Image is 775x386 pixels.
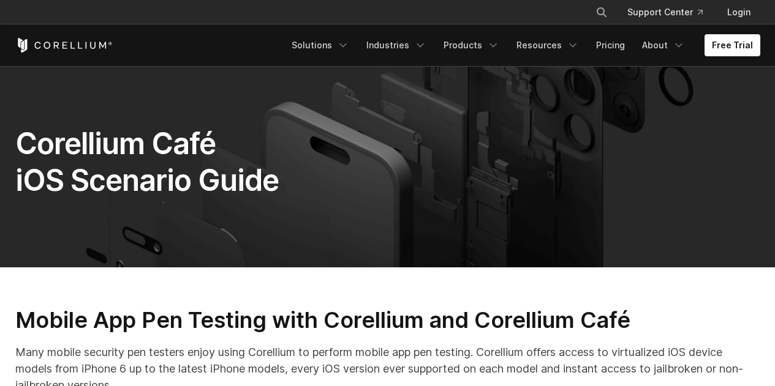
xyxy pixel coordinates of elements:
a: Products [436,34,507,56]
a: Resources [509,34,586,56]
a: Corellium Home [15,38,113,53]
div: Navigation Menu [581,1,760,23]
a: Pricing [589,34,632,56]
a: Industries [359,34,434,56]
div: Navigation Menu [284,34,760,56]
h2: Mobile App Pen Testing with Corellium and Corellium Café [15,306,760,334]
button: Search [591,1,613,23]
a: About [635,34,692,56]
a: Free Trial [705,34,760,56]
a: Support Center [618,1,713,23]
a: Login [717,1,760,23]
span: Corellium Café iOS Scenario Guide [15,125,279,198]
a: Solutions [284,34,357,56]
